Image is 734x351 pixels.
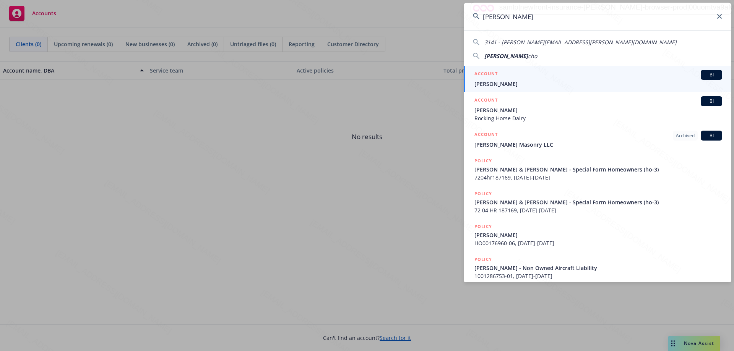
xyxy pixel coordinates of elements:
[464,92,731,126] a: ACCOUNTBI[PERSON_NAME]Rocking Horse Dairy
[484,52,528,60] span: [PERSON_NAME]
[464,186,731,218] a: POLICY[PERSON_NAME] & [PERSON_NAME] - Special Form Homeowners (ho-3)72 04 HR 187169, [DATE]-[DATE]
[464,218,731,251] a: POLICY[PERSON_NAME]HO00176960-06, [DATE]-[DATE]
[676,132,695,139] span: Archived
[464,66,731,92] a: ACCOUNTBI[PERSON_NAME]
[704,132,719,139] span: BI
[704,71,719,78] span: BI
[474,256,492,263] h5: POLICY
[474,231,722,239] span: [PERSON_NAME]
[474,106,722,114] span: [PERSON_NAME]
[474,70,498,79] h5: ACCOUNT
[474,173,722,181] span: 7204hr187169, [DATE]-[DATE]
[464,153,731,186] a: POLICY[PERSON_NAME] & [PERSON_NAME] - Special Form Homeowners (ho-3)7204hr187169, [DATE]-[DATE]
[464,3,731,30] input: Search...
[474,114,722,122] span: Rocking Horse Dairy
[464,251,731,284] a: POLICY[PERSON_NAME] - Non Owned Aircraft Liability1001286753-01, [DATE]-[DATE]
[474,165,722,173] span: [PERSON_NAME] & [PERSON_NAME] - Special Form Homeowners (ho-3)
[474,198,722,206] span: [PERSON_NAME] & [PERSON_NAME] - Special Form Homeowners (ho-3)
[704,98,719,105] span: BI
[474,190,492,197] h5: POLICY
[474,157,492,165] h5: POLICY
[474,96,498,105] h5: ACCOUNT
[474,141,722,149] span: [PERSON_NAME] Masonry LLC
[474,272,722,280] span: 1001286753-01, [DATE]-[DATE]
[474,239,722,247] span: HO00176960-06, [DATE]-[DATE]
[474,206,722,214] span: 72 04 HR 187169, [DATE]-[DATE]
[484,39,677,46] span: 3141 - [PERSON_NAME][EMAIL_ADDRESS][PERSON_NAME][DOMAIN_NAME]
[528,52,537,60] span: cho
[474,131,498,140] h5: ACCOUNT
[474,80,722,88] span: [PERSON_NAME]
[474,223,492,230] h5: POLICY
[464,126,731,153] a: ACCOUNTArchivedBI[PERSON_NAME] Masonry LLC
[474,264,722,272] span: [PERSON_NAME] - Non Owned Aircraft Liability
